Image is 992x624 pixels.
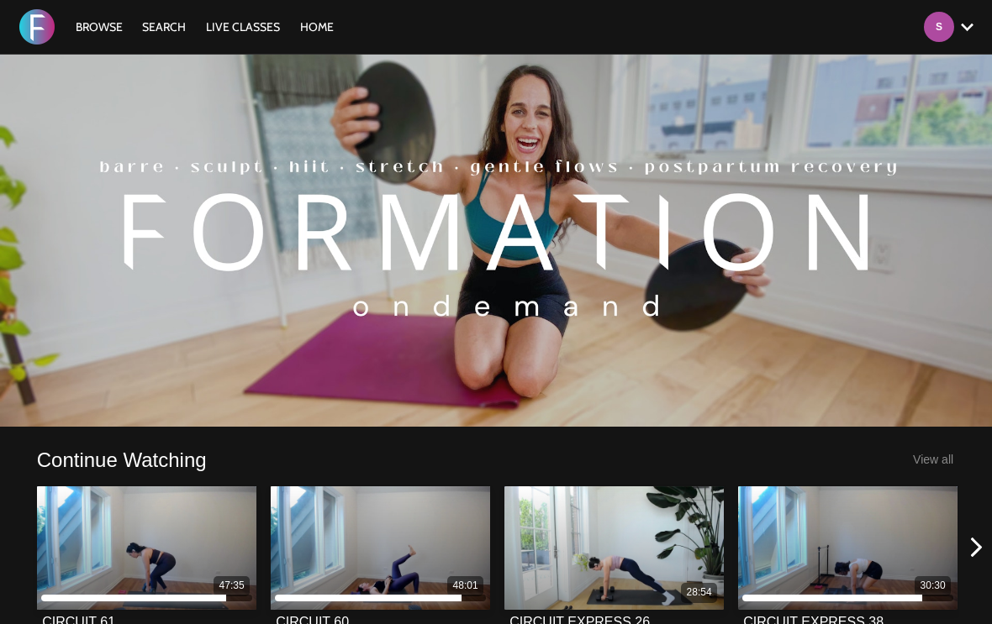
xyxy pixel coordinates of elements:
a: HOME [292,19,342,34]
div: 30:30 [921,579,946,593]
a: Browse [67,19,131,34]
a: Continue Watching [37,447,207,473]
a: View all [913,453,953,466]
img: FORMATION [19,9,55,45]
div: 48:01 [453,579,478,593]
div: 47:35 [219,579,245,593]
a: LIVE CLASSES [198,19,288,34]
nav: Primary [67,18,343,35]
a: Search [134,19,194,34]
div: 28:54 [687,585,712,600]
